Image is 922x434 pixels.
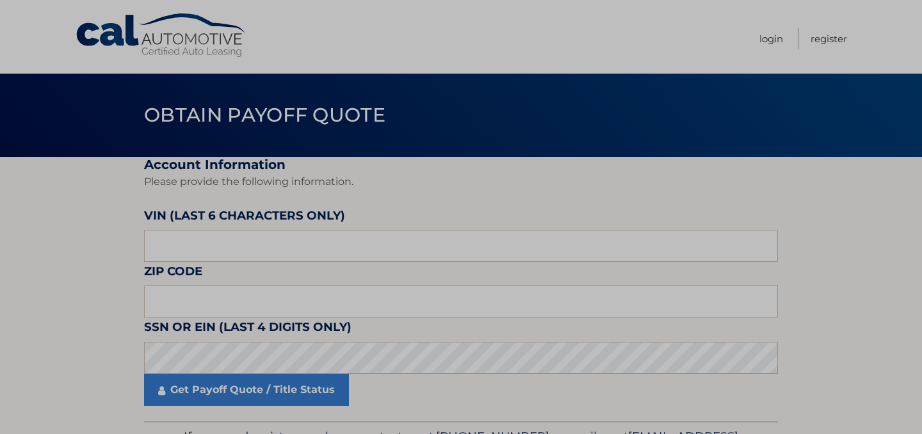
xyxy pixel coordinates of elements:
h2: Account Information [144,157,778,173]
a: Login [759,28,783,49]
a: Get Payoff Quote / Title Status [144,374,349,406]
label: VIN (last 6 characters only) [144,206,345,230]
a: Register [811,28,847,49]
label: SSN or EIN (last 4 digits only) [144,317,352,341]
p: Please provide the following information. [144,173,778,191]
a: Cal Automotive [75,13,248,58]
span: Obtain Payoff Quote [144,103,385,127]
label: Zip Code [144,262,202,285]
